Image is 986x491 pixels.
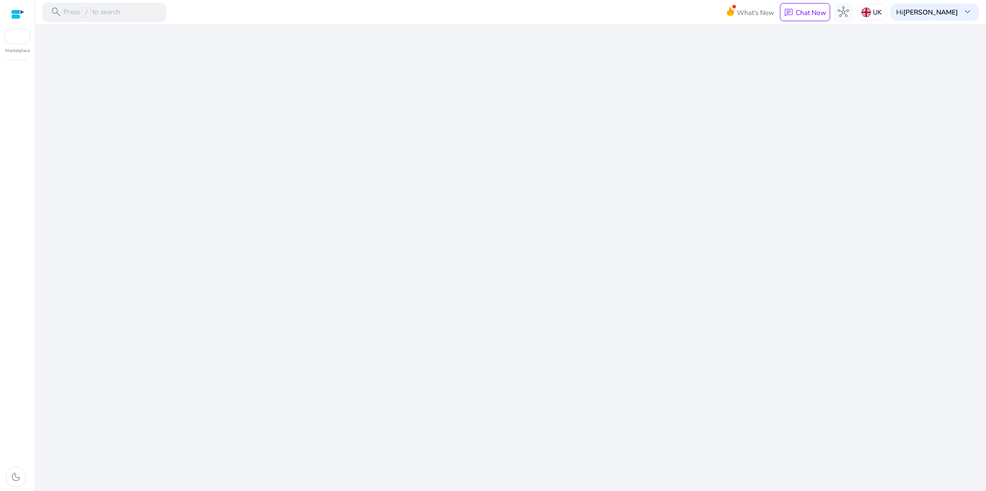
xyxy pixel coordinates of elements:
span: What's New [737,5,774,20]
span: hub [838,6,849,18]
p: Press to search [63,7,120,18]
span: search [50,6,62,18]
p: Chat Now [796,8,826,17]
b: [PERSON_NAME] [903,7,958,17]
p: Hi [896,9,958,15]
img: uk.svg [861,7,871,17]
p: Marketplace [5,48,30,54]
span: / [82,7,90,18]
p: UK [873,4,882,20]
span: chat [784,8,794,18]
button: chatChat Now [780,3,830,21]
span: dark_mode [10,471,22,483]
span: keyboard_arrow_down [962,6,973,18]
button: hub [834,3,853,22]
